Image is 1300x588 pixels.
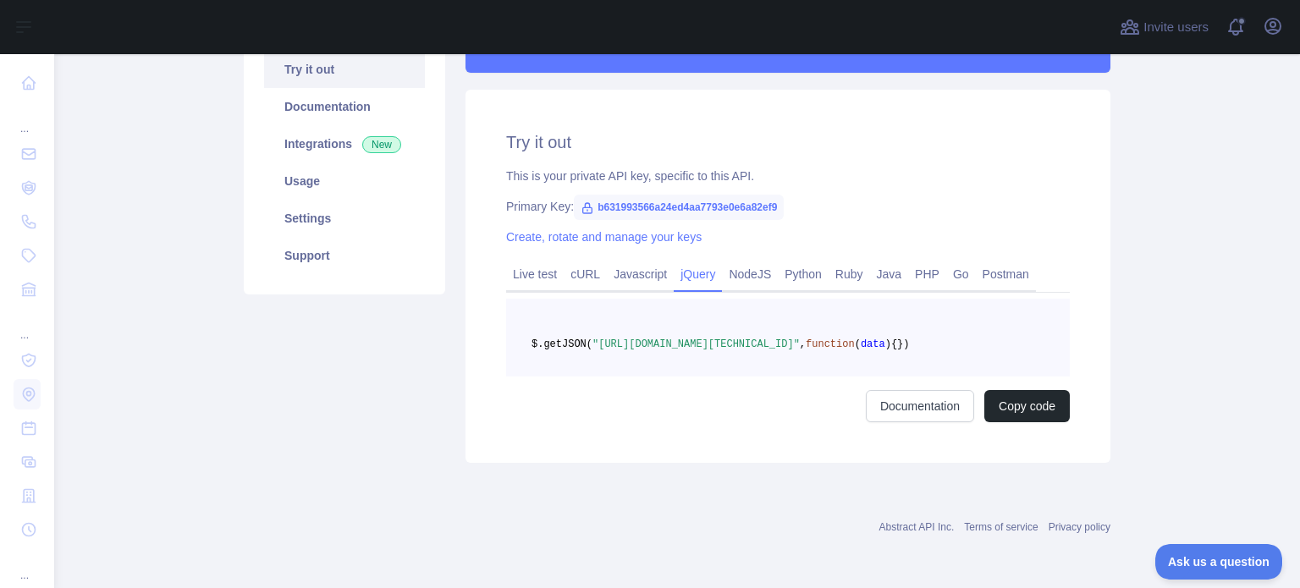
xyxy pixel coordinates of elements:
[607,261,674,288] a: Javascript
[1049,521,1110,533] a: Privacy policy
[532,338,592,350] span: $.getJSON(
[362,136,401,153] span: New
[866,390,974,422] a: Documentation
[984,390,1070,422] button: Copy code
[574,195,784,220] span: b631993566a24ed4aa7793e0e6a82ef9
[885,338,891,350] span: )
[861,338,885,350] span: data
[264,237,425,274] a: Support
[264,125,425,162] a: Integrations New
[908,261,946,288] a: PHP
[879,521,955,533] a: Abstract API Inc.
[674,261,722,288] a: jQuery
[506,230,702,244] a: Create, rotate and manage your keys
[1155,544,1283,580] iframe: Toggle Customer Support
[1143,18,1209,37] span: Invite users
[506,168,1070,184] div: This is your private API key, specific to this API.
[564,261,607,288] a: cURL
[592,338,800,350] span: "[URL][DOMAIN_NAME][TECHNICAL_ID]"
[897,338,909,350] span: })
[778,261,829,288] a: Python
[506,198,1070,215] div: Primary Key:
[870,261,909,288] a: Java
[829,261,870,288] a: Ruby
[264,200,425,237] a: Settings
[14,548,41,582] div: ...
[976,261,1036,288] a: Postman
[964,521,1038,533] a: Terms of service
[506,130,1070,154] h2: Try it out
[506,261,564,288] a: Live test
[14,308,41,342] div: ...
[806,338,855,350] span: function
[946,261,976,288] a: Go
[264,88,425,125] a: Documentation
[1116,14,1212,41] button: Invite users
[722,261,778,288] a: NodeJS
[264,51,425,88] a: Try it out
[891,338,897,350] span: {
[800,338,806,350] span: ,
[14,102,41,135] div: ...
[855,338,861,350] span: (
[264,162,425,200] a: Usage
